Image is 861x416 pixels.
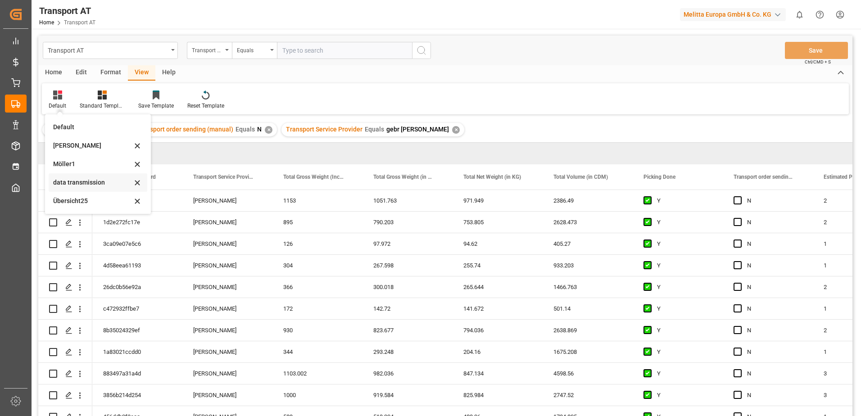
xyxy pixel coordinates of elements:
div: 26dc0b56e92a [92,276,182,298]
div: 4598.56 [543,363,633,384]
div: Y [657,277,712,298]
div: N [747,342,802,362]
div: N [747,212,802,233]
div: Y [657,320,712,341]
div: 141.672 [453,298,543,319]
span: Ctrl/CMD + S [805,59,831,65]
div: 142.72 [363,298,453,319]
div: 267.598 [363,255,453,276]
div: Press SPACE to select this row. [38,320,92,341]
div: 2747.52 [543,384,633,406]
span: Transport order sending (manual) [734,174,794,180]
div: 919.584 [363,384,453,406]
div: 1000 [272,384,363,406]
span: gebr [PERSON_NAME] [386,126,449,133]
button: Melitta Europa GmbH & Co. KG [680,6,789,23]
span: N [257,126,262,133]
div: 930 [272,320,363,341]
div: Y [657,298,712,319]
span: Transport Service Provider [193,174,254,180]
div: Save Template [138,102,174,110]
div: 300.018 [363,276,453,298]
div: Press SPACE to select this row. [38,212,92,233]
span: Equals [365,126,384,133]
div: Möller1 [53,159,132,169]
div: [PERSON_NAME] [182,212,272,233]
div: 1d2e272fc17e [92,212,182,233]
div: N [747,255,802,276]
div: N [747,234,802,254]
button: show 0 new notifications [789,5,810,25]
a: Home [39,19,54,26]
span: Equals [236,126,255,133]
div: 501.14 [543,298,633,319]
div: Default [53,122,132,132]
div: Default [49,102,66,110]
div: Press SPACE to select this row. [38,298,92,320]
button: open menu [43,42,178,59]
div: Y [657,385,712,406]
div: [PERSON_NAME] [182,255,272,276]
div: [PERSON_NAME] [182,320,272,341]
div: c472932ffbe7 [92,298,182,319]
span: Total Gross Weight (in KG) [373,174,434,180]
div: 1103.002 [272,363,363,384]
div: 2386.49 [543,190,633,211]
div: N [747,385,802,406]
input: Type to search [277,42,412,59]
div: 883497a31a4d [92,363,182,384]
div: Y [657,234,712,254]
div: N [747,363,802,384]
div: Transport Service Provider [192,44,222,54]
div: 204.16 [453,341,543,362]
div: 126 [272,233,363,254]
div: 982.036 [363,363,453,384]
div: 405.27 [543,233,633,254]
div: Format [94,65,128,81]
div: 2638.869 [543,320,633,341]
div: 790.203 [363,212,453,233]
div: Press SPACE to select this row. [38,233,92,255]
div: 2628.473 [543,212,633,233]
div: 4d58eea61193 [92,255,182,276]
div: [PERSON_NAME] [182,190,272,211]
div: [PERSON_NAME] [182,341,272,362]
div: 895 [272,212,363,233]
div: [PERSON_NAME] [182,363,272,384]
div: View [128,65,155,81]
div: [PERSON_NAME] [182,276,272,298]
div: 933.203 [543,255,633,276]
div: Melitta Europa GmbH & Co. KG [680,8,786,21]
div: 265.644 [453,276,543,298]
div: Equals [237,44,267,54]
div: Y [657,212,712,233]
span: Transport Service Provider [286,126,363,133]
div: 971.949 [453,190,543,211]
div: [PERSON_NAME] [53,141,132,150]
div: Press SPACE to select this row. [38,190,92,212]
div: Reset Template [187,102,224,110]
div: 3856b214d254 [92,384,182,406]
div: 172 [272,298,363,319]
span: Total Volume (in CDM) [553,174,608,180]
div: [PERSON_NAME] [182,384,272,406]
span: Total Net Weight (in KG) [463,174,521,180]
div: 3ca09e07e5c6 [92,233,182,254]
span: Transport order sending (manual) [136,126,233,133]
button: Help Center [810,5,830,25]
div: Transport AT [48,44,168,55]
div: Press SPACE to select this row. [38,341,92,363]
div: 823.677 [363,320,453,341]
div: Press SPACE to select this row. [38,363,92,384]
div: Y [657,190,712,211]
div: ✕ [452,126,460,134]
div: N [747,298,802,319]
button: open menu [232,42,277,59]
div: Home [38,65,69,81]
div: 366 [272,276,363,298]
div: N [747,277,802,298]
div: ✕ [265,126,272,134]
div: 293.248 [363,341,453,362]
div: Y [657,255,712,276]
div: 8b35024329ef [92,320,182,341]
